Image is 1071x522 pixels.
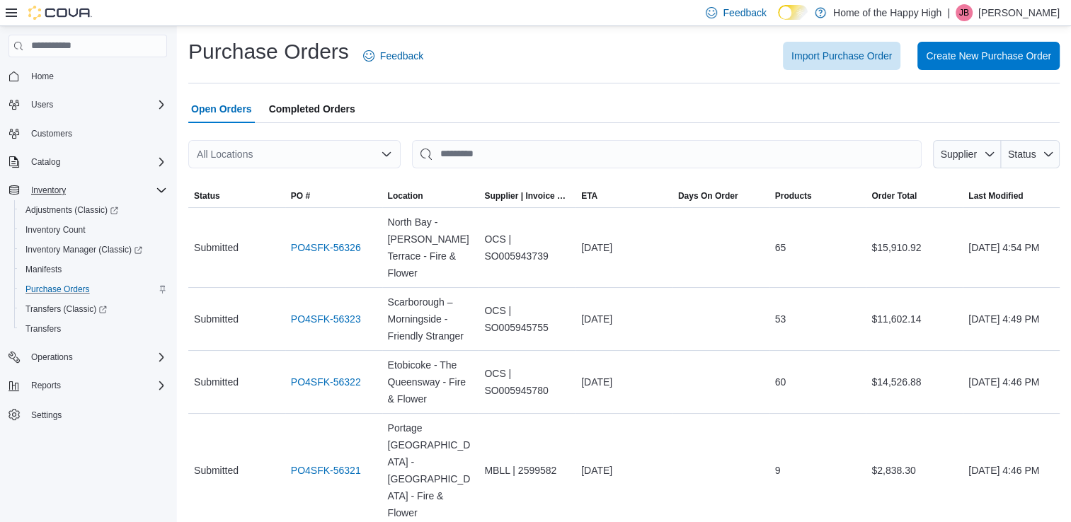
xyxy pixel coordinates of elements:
[8,60,167,462] nav: Complex example
[3,180,173,200] button: Inventory
[31,410,62,421] span: Settings
[959,4,969,21] span: JB
[866,456,963,485] div: $2,838.30
[978,4,1060,21] p: [PERSON_NAME]
[20,320,67,337] a: Transfers
[25,323,61,335] span: Transfers
[357,42,429,70] a: Feedback
[926,49,1051,63] span: Create New Purchase Order
[14,299,173,319] a: Transfers (Classic)
[14,240,173,260] a: Inventory Manager (Classic)
[723,6,766,20] span: Feedback
[25,264,62,275] span: Manifests
[933,140,1001,168] button: Supplier
[769,185,866,207] button: Products
[479,359,575,405] div: OCS | SO005945780
[31,99,53,110] span: Users
[866,305,963,333] div: $11,602.14
[25,182,71,199] button: Inventory
[20,301,113,318] a: Transfers (Classic)
[3,404,173,424] button: Settings
[20,281,96,298] a: Purchase Orders
[25,96,167,113] span: Users
[25,224,86,236] span: Inventory Count
[1001,140,1060,168] button: Status
[917,42,1060,70] button: Create New Purchase Order
[25,284,90,295] span: Purchase Orders
[291,462,361,479] a: PO4SFK-56321
[484,190,570,202] span: Supplier | Invoice Number
[963,185,1060,207] button: Last Modified
[194,190,220,202] span: Status
[194,462,239,479] span: Submitted
[31,128,72,139] span: Customers
[14,260,173,279] button: Manifests
[14,319,173,339] button: Transfers
[25,96,59,113] button: Users
[479,185,575,207] button: Supplier | Invoice Number
[188,37,349,66] h1: Purchase Orders
[25,377,67,394] button: Reports
[194,239,239,256] span: Submitted
[20,261,167,278] span: Manifests
[3,376,173,395] button: Reports
[20,202,124,219] a: Adjustments (Classic)
[388,419,474,521] span: Portage [GEOGRAPHIC_DATA] - [GEOGRAPHIC_DATA] - Fire & Flower
[25,124,167,142] span: Customers
[25,182,167,199] span: Inventory
[388,214,474,282] span: North Bay - [PERSON_NAME] Terrace - Fire & Flower
[14,220,173,240] button: Inventory Count
[20,221,167,238] span: Inventory Count
[941,149,977,160] span: Supplier
[28,6,92,20] img: Cova
[31,71,54,82] span: Home
[672,185,769,207] button: Days On Order
[269,95,355,123] span: Completed Orders
[388,356,474,407] span: Etobicoke - The Queensway - Fire & Flower
[291,239,361,256] a: PO4SFK-56326
[956,4,973,21] div: Jeroen Brasz
[25,377,167,394] span: Reports
[3,123,173,144] button: Customers
[775,239,786,256] span: 65
[25,153,167,170] span: Catalog
[25,405,167,423] span: Settings
[188,185,285,207] button: Status
[25,68,59,85] a: Home
[866,185,963,207] button: Order Total
[25,125,78,142] a: Customers
[575,233,672,262] div: [DATE]
[285,185,382,207] button: PO #
[291,190,310,202] span: PO #
[380,49,423,63] span: Feedback
[775,311,786,327] span: 53
[388,294,474,344] span: Scarborough – Morningside - Friendly Stranger
[3,66,173,86] button: Home
[14,200,173,220] a: Adjustments (Classic)
[3,152,173,172] button: Catalog
[479,456,575,485] div: MBLL | 2599582
[14,279,173,299] button: Purchase Orders
[775,190,812,202] span: Products
[963,368,1060,396] div: [DATE] 4:46 PM
[575,368,672,396] div: [DATE]
[388,190,423,202] div: Location
[20,320,167,337] span: Transfers
[20,221,91,238] a: Inventory Count
[963,456,1060,485] div: [DATE] 4:46 PM
[778,5,808,20] input: Dark Mode
[25,153,66,170] button: Catalog
[291,373,361,390] a: PO4SFK-56322
[194,373,239,390] span: Submitted
[866,233,963,262] div: $15,910.92
[382,185,479,207] button: Location
[963,233,1060,262] div: [DATE] 4:54 PM
[412,140,922,168] input: This is a search bar. After typing your query, hit enter to filter the results lower in the page.
[575,456,672,485] div: [DATE]
[25,204,118,216] span: Adjustments (Classic)
[20,261,67,278] a: Manifests
[191,95,252,123] span: Open Orders
[3,95,173,115] button: Users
